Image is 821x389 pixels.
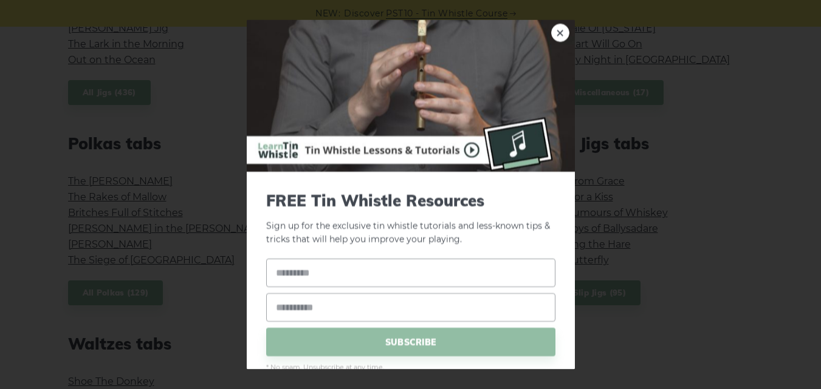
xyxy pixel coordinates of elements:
[266,328,555,356] span: SUBSCRIBE
[266,362,555,373] span: * No spam. Unsubscribe at any time.
[247,19,575,171] img: Tin Whistle Buying Guide Preview
[551,23,569,41] a: ×
[266,191,555,246] p: Sign up for the exclusive tin whistle tutorials and less-known tips & tricks that will help you i...
[266,191,555,209] span: FREE Tin Whistle Resources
